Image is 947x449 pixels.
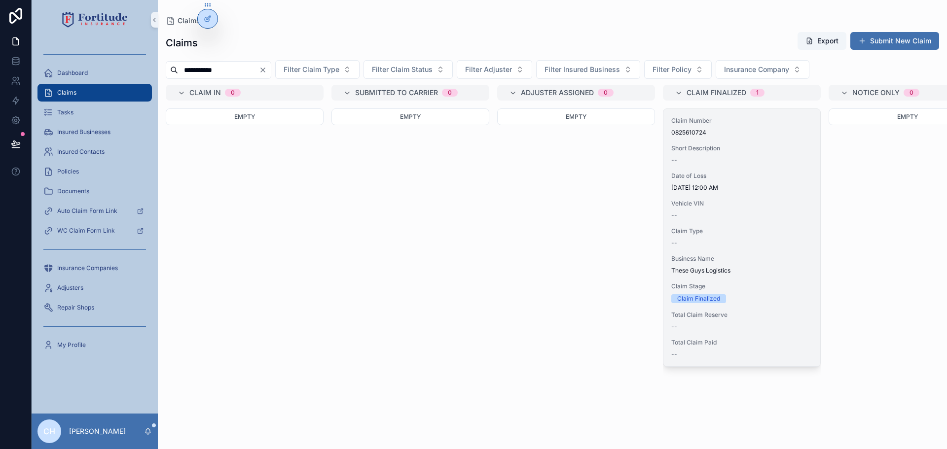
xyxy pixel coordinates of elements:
[57,264,118,272] span: Insurance Companies
[234,113,255,120] span: Empty
[671,200,812,207] span: Vehicle VIN
[37,123,152,141] a: Insured Businesses
[724,65,789,74] span: Insurance Company
[37,202,152,220] a: Auto Claim Form Link
[69,426,126,436] p: [PERSON_NAME]
[644,60,712,79] button: Select Button
[259,66,271,74] button: Clear
[57,89,76,97] span: Claims
[57,227,115,235] span: WC Claim Form Link
[189,88,221,98] span: Claim In
[57,148,105,156] span: Insured Contacts
[671,172,812,180] span: Date of Loss
[671,282,812,290] span: Claim Stage
[166,36,198,50] h1: Claims
[671,227,812,235] span: Claim Type
[852,88,900,98] span: Notice Only
[798,32,846,50] button: Export
[37,299,152,316] a: Repair Shops
[37,336,152,354] a: My Profile
[687,88,746,98] span: Claim Finalized
[57,284,83,292] span: Adjusters
[372,65,433,74] span: Filter Claim Status
[231,89,235,97] div: 0
[37,222,152,240] a: WC Claim Form Link
[671,239,677,247] span: --
[37,104,152,121] a: Tasks
[671,311,812,319] span: Total Claim Reserve
[566,113,586,120] span: Empty
[57,69,88,77] span: Dashboard
[37,163,152,180] a: Policies
[448,89,452,97] div: 0
[400,113,421,120] span: Empty
[284,65,339,74] span: Filter Claim Type
[545,65,620,74] span: Filter Insured Business
[37,64,152,82] a: Dashboard
[355,88,438,98] span: Submitted to Carrier
[653,65,692,74] span: Filter Policy
[37,143,152,161] a: Insured Contacts
[663,108,821,367] a: Claim Number0825610724Short Description--Date of Loss[DATE] 12:00 AMVehicle VIN--Claim Type--Busi...
[57,128,110,136] span: Insured Businesses
[465,65,512,74] span: Filter Adjuster
[57,168,79,175] span: Policies
[756,89,759,97] div: 1
[37,279,152,297] a: Adjusters
[364,60,453,79] button: Select Button
[910,89,913,97] div: 0
[57,108,73,116] span: Tasks
[57,341,86,349] span: My Profile
[897,113,918,120] span: Empty
[671,144,812,152] span: Short Description
[677,294,720,303] div: Claim Finalized
[716,60,809,79] button: Select Button
[457,60,532,79] button: Select Button
[671,156,677,164] span: --
[37,259,152,277] a: Insurance Companies
[57,304,94,311] span: Repair Shops
[671,323,677,331] span: --
[671,255,812,263] span: Business Name
[166,16,200,26] a: Claims
[850,32,939,50] button: Submit New Claim
[671,267,812,275] span: These Guys Logistics
[37,84,152,102] a: Claims
[275,60,360,79] button: Select Button
[671,117,812,125] span: Claim Number
[37,182,152,200] a: Documents
[62,12,128,28] img: App logo
[671,211,677,219] span: --
[671,184,812,192] span: [DATE] 12:00 AM
[57,187,89,195] span: Documents
[43,425,55,437] span: CH
[521,88,594,98] span: Adjuster Assigned
[604,89,608,97] div: 0
[32,39,158,367] div: scrollable content
[671,339,812,346] span: Total Claim Paid
[178,16,200,26] span: Claims
[536,60,640,79] button: Select Button
[57,207,117,215] span: Auto Claim Form Link
[671,350,677,358] span: --
[671,129,812,137] span: 0825610724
